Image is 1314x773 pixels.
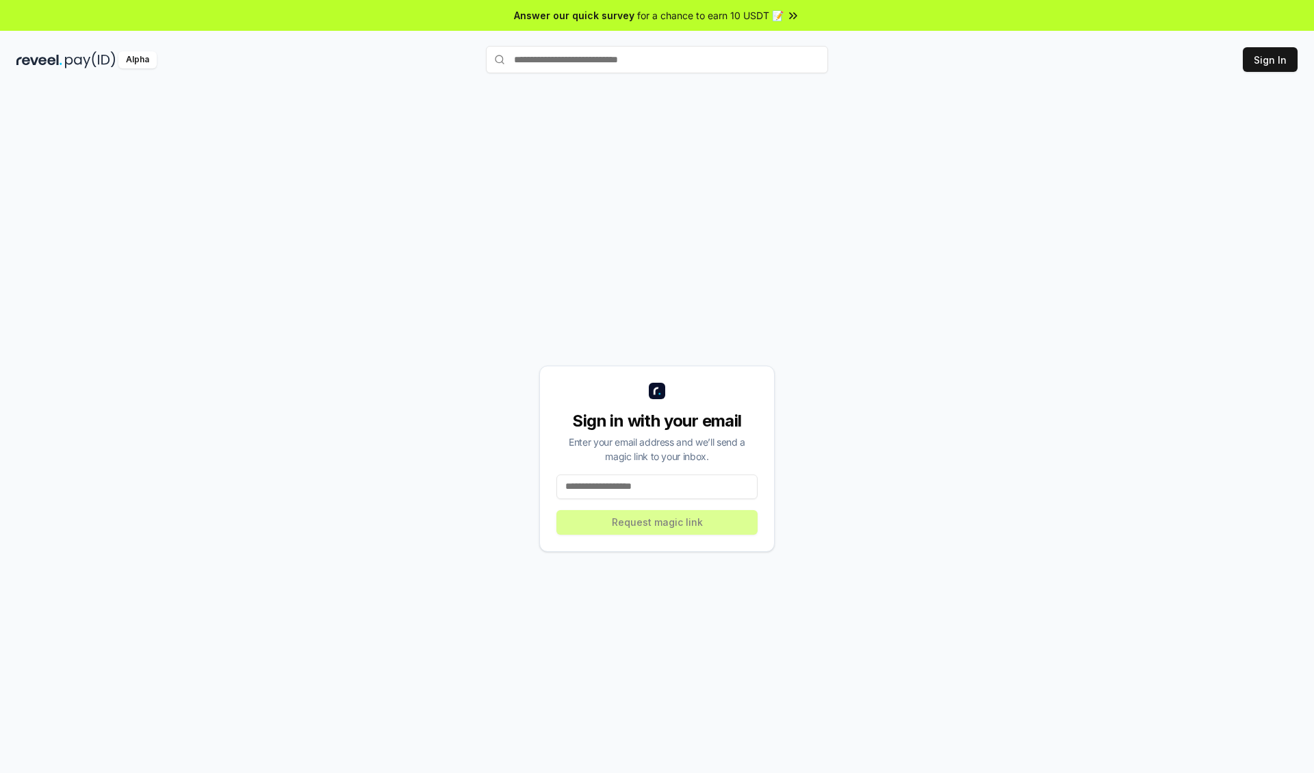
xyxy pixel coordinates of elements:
img: pay_id [65,51,116,68]
div: Sign in with your email [556,410,758,432]
span: for a chance to earn 10 USDT 📝 [637,8,784,23]
div: Enter your email address and we’ll send a magic link to your inbox. [556,435,758,464]
button: Sign In [1243,47,1298,72]
span: Answer our quick survey [514,8,634,23]
div: Alpha [118,51,157,68]
img: reveel_dark [16,51,62,68]
img: logo_small [649,383,665,399]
